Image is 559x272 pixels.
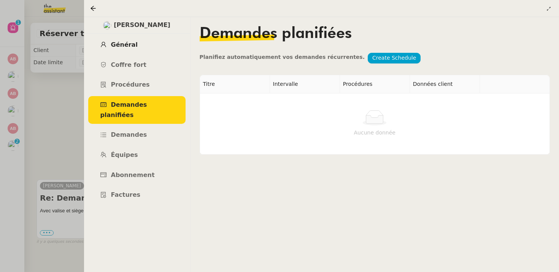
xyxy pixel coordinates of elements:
button: Create Schedule [368,53,421,63]
a: Demandes [88,126,186,144]
th: Titre [200,75,270,93]
a: Général [88,36,186,54]
a: Procédures [88,76,186,94]
span: Planifiez automatiquement vos demandes récurrentes. [200,54,365,60]
img: users%2F8NuB1JS84Sc4SkbzJXpyHM7KMuG3%2Favatar%2Fd5292cd2-784e-467b-87b2-56ab1a7188a8 [103,21,111,30]
span: Procédures [111,81,150,88]
span: Général [111,41,138,48]
a: Abonnement [88,166,186,184]
span: Abonnement [111,171,155,179]
th: Intervalle [270,75,340,93]
span: [PERSON_NAME] [114,20,170,30]
span: Create Schedule [372,54,416,62]
span: Demandes planifiées [100,101,147,119]
th: Procédures [340,75,410,93]
span: Demandes [111,131,147,138]
span: Demandes planifiées [200,26,352,41]
th: Données client [410,75,480,93]
a: Équipes [88,146,186,164]
a: Coffre fort [88,56,186,74]
span: Factures [111,191,141,198]
span: Coffre fort [111,61,147,68]
span: Équipes [111,151,138,158]
p: Aucune donnée [203,128,547,137]
a: Demandes planifiées [88,96,186,124]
